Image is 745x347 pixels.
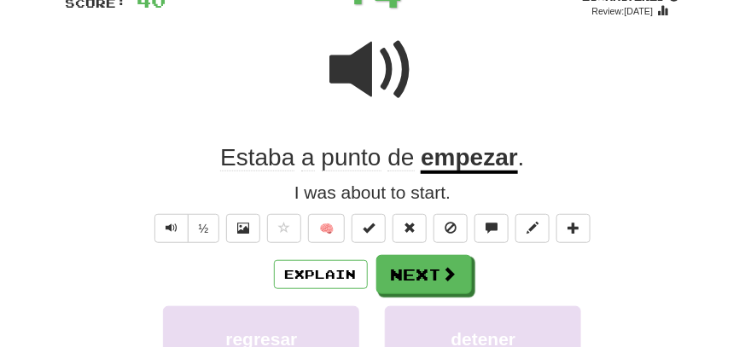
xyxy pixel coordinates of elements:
span: . [518,144,525,171]
button: Edit sentence (alt+d) [515,214,550,243]
span: Estaba [220,144,294,171]
button: Discuss sentence (alt+u) [474,214,509,243]
button: 🧠 [308,214,345,243]
button: Next [376,255,472,294]
span: a [301,144,315,171]
span: punto [322,144,381,171]
div: Text-to-speech controls [151,214,220,243]
button: Set this sentence to 100% Mastered (alt+m) [352,214,386,243]
u: empezar [421,144,518,174]
button: Favorite sentence (alt+f) [267,214,301,243]
span: de [387,144,414,171]
button: Explain [274,260,368,289]
button: ½ [188,214,220,243]
button: Add to collection (alt+a) [556,214,591,243]
button: Show image (alt+x) [226,214,260,243]
small: Review: [DATE] [592,6,654,16]
button: Play sentence audio (ctl+space) [154,214,189,243]
div: I was about to start. [66,180,680,205]
button: Reset to 0% Mastered (alt+r) [393,214,427,243]
button: Ignore sentence (alt+i) [434,214,468,243]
